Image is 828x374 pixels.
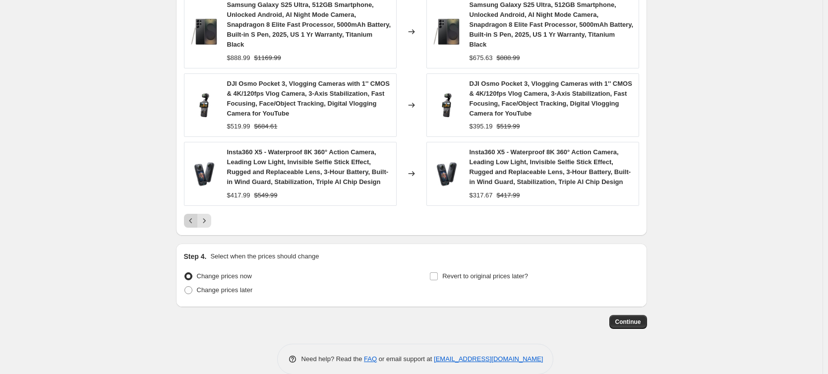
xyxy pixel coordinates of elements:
[609,315,647,329] button: Continue
[197,286,253,294] span: Change prices later
[254,190,278,200] strike: $549.99
[364,355,377,363] a: FAQ
[197,272,252,280] span: Change prices now
[227,53,250,63] div: $888.99
[432,90,462,120] img: 61tukvVUMiL_80x.jpg
[442,272,528,280] span: Revert to original prices later?
[301,355,364,363] span: Need help? Read the
[434,355,543,363] a: [EMAIL_ADDRESS][DOMAIN_NAME]
[227,190,250,200] div: $417.99
[184,214,198,228] button: Previous
[254,53,281,63] strike: $1169.99
[184,214,211,228] nav: Pagination
[470,122,493,131] div: $395.19
[227,80,390,117] span: DJI Osmo Pocket 3, Vlogging Cameras with 1'' CMOS & 4K/120fps Vlog Camera, 3-Axis Stabilization, ...
[189,159,219,188] img: 71YjsbkkO9L_80x.jpg
[254,122,278,131] strike: $684.61
[497,53,520,63] strike: $888.99
[470,190,493,200] div: $317.67
[227,148,389,186] span: Insta360 X5 - Waterproof 8K 360° Action Camera, Leading Low Light, Invisible Selfie Stick Effect,...
[210,251,319,261] p: Select when the prices should change
[189,17,219,47] img: 61n0lmxP5-L_80x.jpg
[470,80,632,117] span: DJI Osmo Pocket 3, Vlogging Cameras with 1'' CMOS & 4K/120fps Vlog Camera, 3-Axis Stabilization, ...
[432,17,462,47] img: 61n0lmxP5-L_80x.jpg
[497,190,520,200] strike: $417.99
[197,214,211,228] button: Next
[189,90,219,120] img: 61tukvVUMiL_80x.jpg
[470,1,634,48] span: Samsung Galaxy S25 Ultra, 512GB Smartphone, Unlocked Android, AI Night Mode Camera, Snapdragon 8 ...
[615,318,641,326] span: Continue
[184,251,207,261] h2: Step 4.
[470,148,631,186] span: Insta360 X5 - Waterproof 8K 360° Action Camera, Leading Low Light, Invisible Selfie Stick Effect,...
[470,53,493,63] div: $675.63
[227,122,250,131] div: $519.99
[432,159,462,188] img: 71YjsbkkO9L_80x.jpg
[497,122,520,131] strike: $519.99
[377,355,434,363] span: or email support at
[227,1,391,48] span: Samsung Galaxy S25 Ultra, 512GB Smartphone, Unlocked Android, AI Night Mode Camera, Snapdragon 8 ...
